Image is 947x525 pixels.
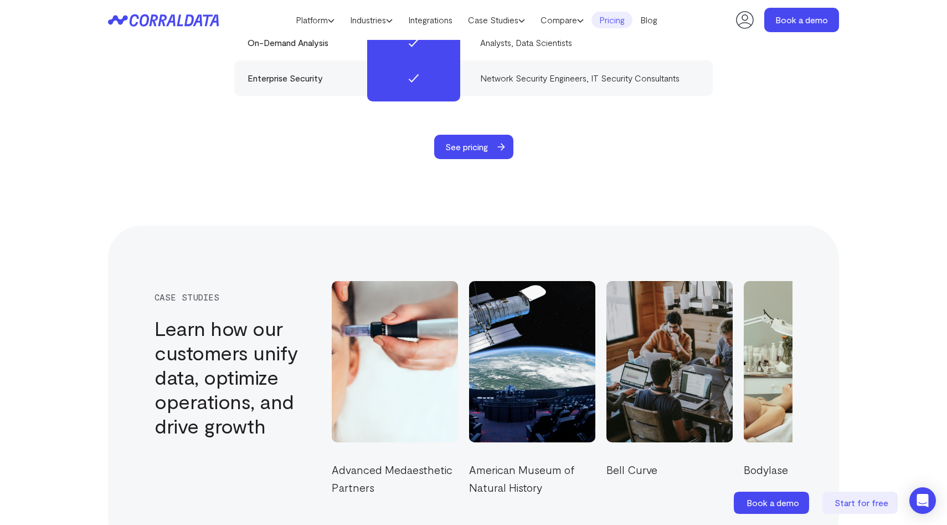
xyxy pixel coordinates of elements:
span: Start for free [835,497,888,508]
a: Compare [533,12,591,28]
div: case studies [155,292,313,302]
p: Bodylase [743,461,869,478]
a: Blog [632,12,665,28]
a: Book a demo [734,492,811,514]
a: Start for free [822,492,900,514]
span: See pricing [434,135,499,159]
div: Enterprise Security [248,72,467,85]
div: On-Demand Analysis [248,36,467,49]
a: Case Studies [460,12,533,28]
p: American Museum of Natural History [468,461,594,496]
div: Open Intercom Messenger [909,487,936,514]
a: See pricing [434,135,523,159]
a: Book a demo [764,8,839,32]
a: Pricing [591,12,632,28]
span: Book a demo [747,497,799,508]
p: Advanced Medaesthetic Partners [331,461,457,496]
a: Integrations [400,12,460,28]
p: Bell Curve [605,461,732,478]
a: Industries [342,12,400,28]
h3: Learn how our customers unify data, optimize operations, and drive growth [155,316,313,438]
a: Platform [288,12,342,28]
div: Analysts, Data Scientists [480,36,699,49]
div: Network Security Engineers, IT Security Consultants [480,72,699,85]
